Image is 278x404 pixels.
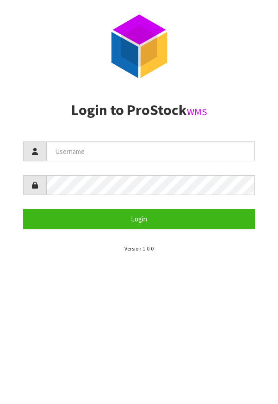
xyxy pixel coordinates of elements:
h2: Login to ProStock [23,102,255,118]
small: Version 1.0.0 [124,245,154,252]
small: WMS [187,106,207,118]
button: Login [23,209,255,229]
input: Username [46,141,255,161]
img: ProStock Cube [105,12,174,81]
